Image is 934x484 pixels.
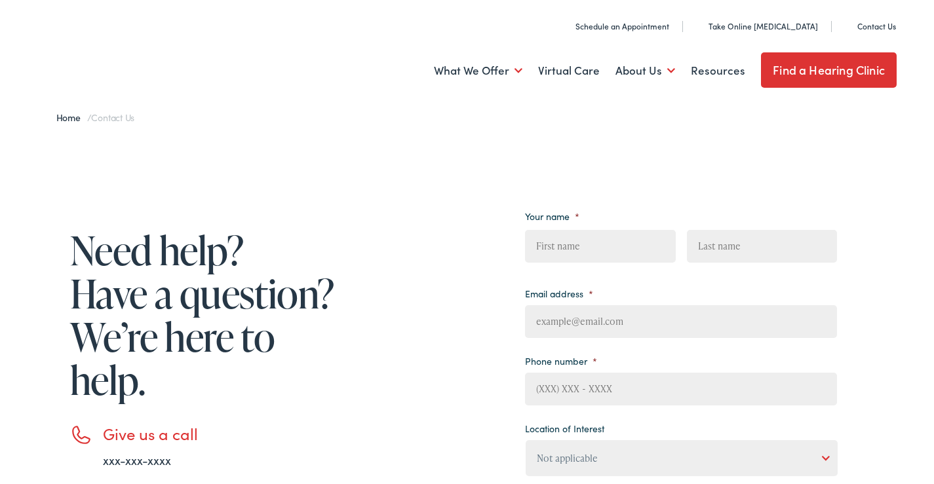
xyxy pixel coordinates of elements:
[103,452,171,468] a: xxx-xxx-xxxx
[525,305,837,338] input: example@email.com
[70,229,339,401] h1: Need help? Have a question? We’re here to help.
[615,47,675,95] a: About Us
[103,424,339,443] h3: Give us a call
[525,422,604,434] label: Location of Interest
[843,20,852,33] img: utility icon
[691,47,745,95] a: Resources
[561,20,570,33] img: utility icon
[561,20,669,31] a: Schedule an Appointment
[843,20,896,31] a: Contact Us
[525,210,579,222] label: Your name
[434,47,522,95] a: What We Offer
[525,288,593,299] label: Email address
[538,47,600,95] a: Virtual Care
[525,230,675,263] input: First name
[525,355,597,367] label: Phone number
[694,20,818,31] a: Take Online [MEDICAL_DATA]
[761,52,897,88] a: Find a Hearing Clinic
[694,20,703,33] img: utility icon
[525,373,837,405] input: (XXX) XXX - XXXX
[687,230,837,263] input: Last name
